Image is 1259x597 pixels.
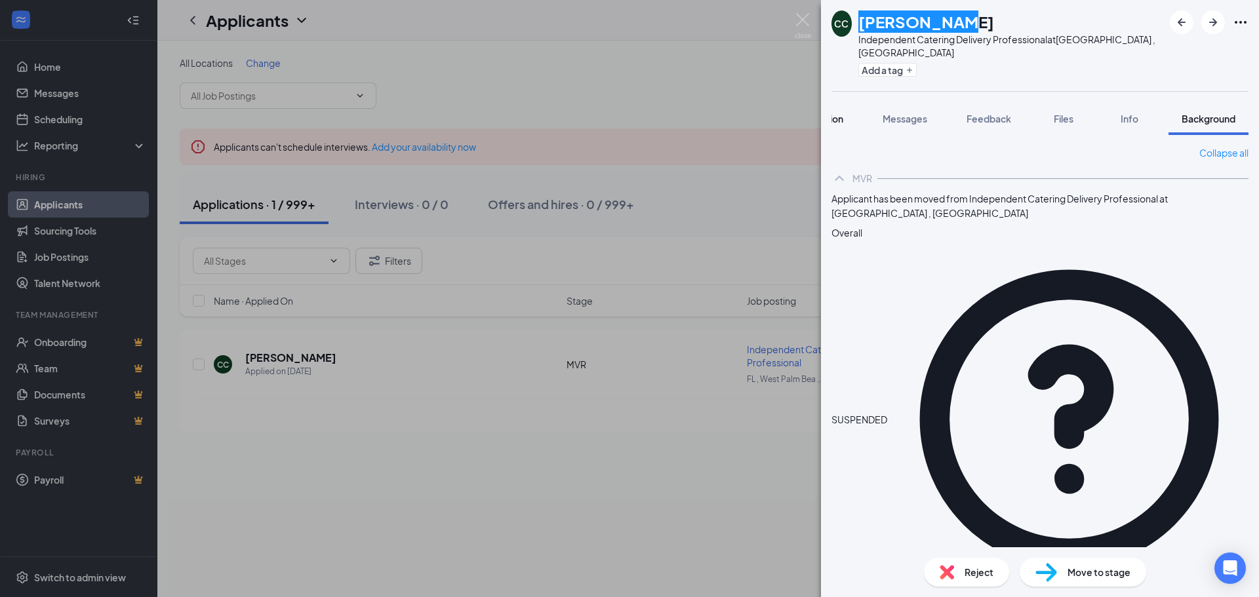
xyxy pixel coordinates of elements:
span: Reject [965,565,993,579]
span: Files [1054,113,1073,125]
svg: Plus [906,66,913,74]
span: SUSPENDED [831,412,887,427]
button: ArrowRight [1201,10,1225,34]
div: CC [834,17,849,30]
button: ArrowLeftNew [1170,10,1193,34]
button: PlusAdd a tag [858,63,917,77]
svg: ArrowRight [1205,14,1221,30]
h1: [PERSON_NAME] [858,10,994,33]
div: Open Intercom Messenger [1214,552,1246,584]
span: Messages [883,113,927,125]
div: Independent Catering Delivery Professional at [GEOGRAPHIC_DATA] , [GEOGRAPHIC_DATA] [858,33,1163,59]
div: MVR [852,172,872,185]
svg: ChevronUp [831,170,847,186]
span: Background [1182,113,1235,125]
a: Collapse all [1199,145,1249,160]
span: Applicant has been moved from Independent Catering Delivery Professional at [GEOGRAPHIC_DATA] , [... [831,191,1249,220]
span: Info [1121,113,1138,125]
svg: ArrowLeftNew [1174,14,1189,30]
span: Feedback [967,113,1011,125]
span: Move to stage [1068,565,1130,579]
span: Overall [831,227,862,239]
svg: Ellipses [1233,14,1249,30]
